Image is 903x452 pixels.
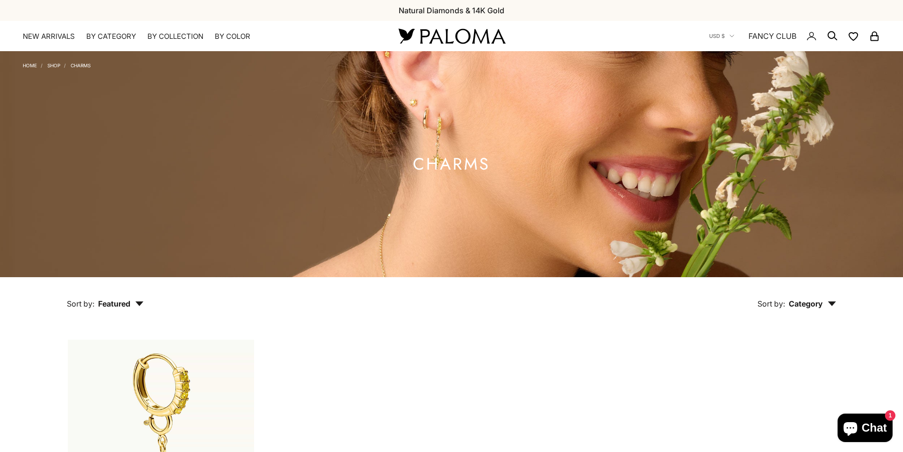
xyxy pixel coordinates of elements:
nav: Breadcrumb [23,61,91,68]
nav: Secondary navigation [709,21,880,51]
inbox-online-store-chat: Shopify online store chat [835,414,895,444]
summary: By Collection [147,32,203,41]
span: Sort by: [757,299,785,308]
h1: Charms [413,158,490,170]
span: Featured [98,299,144,308]
summary: By Category [86,32,136,41]
button: Sort by: Category [736,277,858,317]
nav: Primary navigation [23,32,376,41]
button: USD $ [709,32,734,40]
a: Home [23,63,37,68]
a: FANCY CLUB [748,30,796,42]
a: Shop [47,63,60,68]
summary: By Color [215,32,250,41]
span: Sort by: [67,299,94,308]
a: NEW ARRIVALS [23,32,75,41]
span: USD $ [709,32,725,40]
p: Natural Diamonds & 14K Gold [399,4,504,17]
span: Category [789,299,836,308]
a: Charms [71,63,91,68]
button: Sort by: Featured [45,277,165,317]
